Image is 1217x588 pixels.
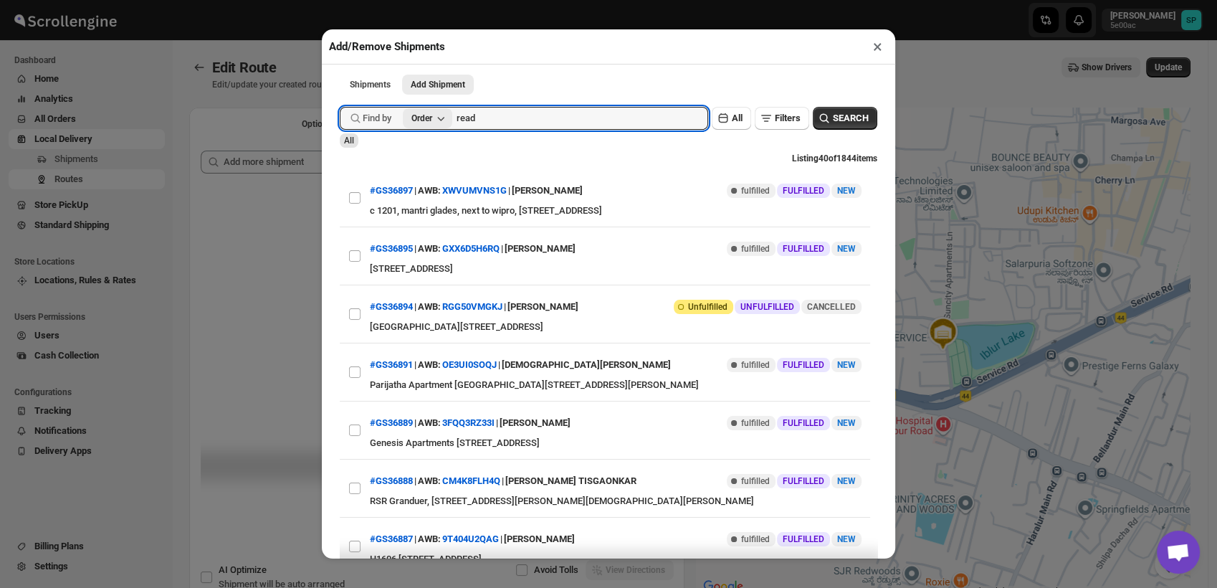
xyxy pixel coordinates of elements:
button: #GS36895 [370,243,413,254]
button: #GS36894 [370,301,413,312]
div: [GEOGRAPHIC_DATA][STREET_ADDRESS] [370,320,862,334]
div: [PERSON_NAME] [504,526,575,552]
button: RGG50VMGKJ [442,301,502,312]
button: 3FQQ3RZ33I [442,417,495,428]
div: | | [370,526,575,552]
span: fulfilled [741,185,770,196]
span: FULFILLED [783,475,824,487]
button: XWVUMVNS1G [442,185,507,196]
button: × [867,37,888,57]
div: | | [370,236,576,262]
span: Add Shipment [411,79,465,90]
button: #GS36887 [370,534,413,544]
div: H1606 [STREET_ADDRESS] [370,552,862,566]
span: NEW [837,534,856,544]
div: Order [411,113,432,124]
span: Find by [363,111,391,125]
span: AWB: [418,416,441,430]
span: All [344,136,354,146]
div: Parijatha Apartment [GEOGRAPHIC_DATA][STREET_ADDRESS][PERSON_NAME] [370,378,862,392]
span: fulfilled [741,417,770,429]
div: [PERSON_NAME] [500,410,571,436]
span: Filters [775,113,801,123]
span: AWB: [418,300,441,314]
button: SEARCH [813,107,877,130]
button: CM4K8FLH4Q [442,475,500,486]
div: [STREET_ADDRESS] [370,262,862,276]
span: Listing 40 of 1844 items [792,153,877,163]
span: AWB: [418,358,441,372]
div: Selected Shipments [189,139,684,535]
span: AWB: [418,532,441,546]
span: All [732,113,743,123]
button: OE3UI0SOQJ [442,359,497,370]
div: [PERSON_NAME] TISGAONKAR [505,468,636,494]
span: FULFILLED [783,359,824,371]
div: | | [370,468,636,494]
span: FULFILLED [783,534,824,545]
span: FULFILLED [783,243,824,255]
div: [PERSON_NAME] [505,236,576,262]
span: NEW [837,186,856,196]
div: | | [370,178,583,204]
span: Shipments [350,79,391,90]
span: fulfilled [741,475,770,487]
div: [DEMOGRAPHIC_DATA][PERSON_NAME] [502,352,671,378]
span: UNFULFILLED [740,301,794,313]
input: Enter value here [457,107,708,130]
div: [PERSON_NAME] [507,294,578,320]
button: Order [403,108,452,128]
div: Genesis Apartments [STREET_ADDRESS] [370,436,862,450]
button: #GS36888 [370,475,413,486]
button: #GS36891 [370,359,413,370]
span: Unfulfilled [688,301,727,313]
span: FULFILLED [783,417,824,429]
button: Filters [755,107,809,130]
h2: Add/Remove Shipments [329,39,445,54]
span: FULFILLED [783,185,824,196]
span: AWB: [418,242,441,256]
span: AWB: [418,474,441,488]
span: fulfilled [741,534,770,545]
button: #GS36897 [370,185,413,196]
span: CANCELLED [807,302,856,312]
span: fulfilled [741,359,770,371]
div: | | [370,352,671,378]
button: GXX6D5H6RQ [442,243,500,254]
span: NEW [837,476,856,486]
div: | | [370,294,578,320]
div: RSR Granduer, [STREET_ADDRESS][PERSON_NAME][DEMOGRAPHIC_DATA][PERSON_NAME] [370,494,862,508]
button: All [712,107,751,130]
div: [PERSON_NAME] [512,178,583,204]
span: NEW [837,418,856,428]
button: 9T404U2QAG [442,534,499,544]
span: NEW [837,360,856,370]
span: NEW [837,244,856,254]
span: AWB: [418,184,441,198]
a: Open chat [1157,531,1200,574]
span: SEARCH [833,111,869,125]
span: fulfilled [741,243,770,255]
div: c 1201, mantri glades, next to wipro, [STREET_ADDRESS] [370,204,862,218]
button: #GS36889 [370,417,413,428]
div: | | [370,410,571,436]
